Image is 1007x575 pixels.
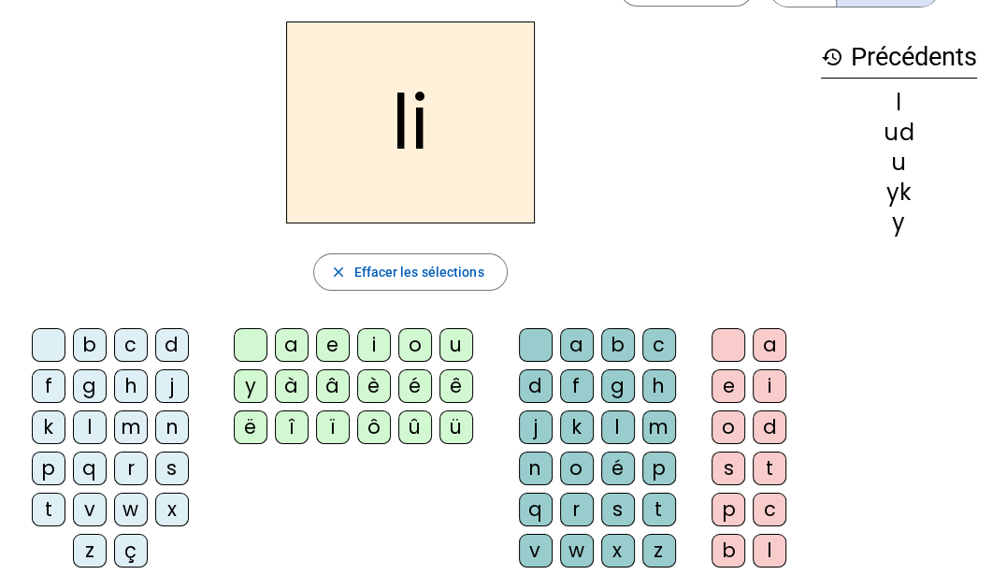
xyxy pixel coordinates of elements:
[712,534,745,568] div: b
[275,328,309,362] div: a
[560,328,594,362] div: a
[601,452,635,485] div: é
[357,410,391,444] div: ô
[601,410,635,444] div: l
[753,369,786,403] div: i
[316,410,350,444] div: ï
[519,410,553,444] div: j
[73,534,107,568] div: z
[155,328,189,362] div: d
[712,493,745,526] div: p
[114,328,148,362] div: c
[398,410,432,444] div: û
[753,493,786,526] div: c
[601,369,635,403] div: g
[114,452,148,485] div: r
[32,410,65,444] div: k
[519,452,553,485] div: n
[73,452,107,485] div: q
[398,328,432,362] div: o
[821,181,977,204] div: yk
[601,534,635,568] div: x
[642,328,676,362] div: c
[234,369,267,403] div: y
[642,493,676,526] div: t
[275,410,309,444] div: î
[114,534,148,568] div: ç
[286,22,535,223] h2: li
[329,264,346,280] mat-icon: close
[439,328,473,362] div: u
[73,493,107,526] div: v
[114,369,148,403] div: h
[155,452,189,485] div: s
[821,36,977,79] h3: Précédents
[155,493,189,526] div: x
[642,369,676,403] div: h
[353,261,483,283] span: Effacer les sélections
[32,493,65,526] div: t
[73,410,107,444] div: l
[601,328,635,362] div: b
[114,410,148,444] div: m
[821,122,977,144] div: ud
[32,369,65,403] div: f
[155,369,189,403] div: j
[316,369,350,403] div: â
[560,493,594,526] div: r
[357,369,391,403] div: è
[519,369,553,403] div: d
[821,46,843,68] mat-icon: history
[560,452,594,485] div: o
[114,493,148,526] div: w
[642,534,676,568] div: z
[712,410,745,444] div: o
[753,452,786,485] div: t
[560,534,594,568] div: w
[642,410,676,444] div: m
[357,328,391,362] div: i
[73,328,107,362] div: b
[439,369,473,403] div: ê
[519,493,553,526] div: q
[398,369,432,403] div: é
[439,410,473,444] div: ü
[642,452,676,485] div: p
[32,452,65,485] div: p
[275,369,309,403] div: à
[560,410,594,444] div: k
[821,211,977,234] div: y
[73,369,107,403] div: g
[234,410,267,444] div: ë
[316,328,350,362] div: e
[712,452,745,485] div: s
[155,410,189,444] div: n
[601,493,635,526] div: s
[753,410,786,444] div: d
[753,534,786,568] div: l
[313,253,507,291] button: Effacer les sélections
[560,369,594,403] div: f
[519,534,553,568] div: v
[821,92,977,114] div: l
[753,328,786,362] div: a
[712,369,745,403] div: e
[821,151,977,174] div: u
